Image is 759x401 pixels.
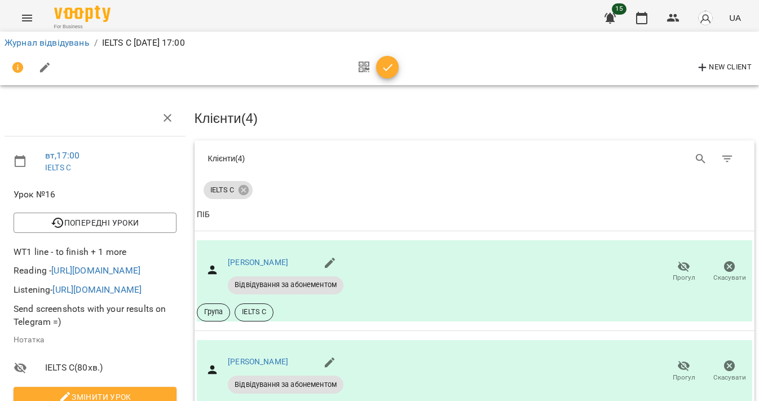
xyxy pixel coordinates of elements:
[5,37,90,48] a: Журнал відвідувань
[228,357,288,366] a: [PERSON_NAME]
[51,265,140,276] a: [URL][DOMAIN_NAME]
[195,111,755,126] h3: Клієнти ( 4 )
[197,208,210,222] div: Sort
[673,373,695,382] span: Прогул
[228,380,343,390] span: Відвідування за абонементом
[14,213,176,233] button: Попередні уроки
[235,307,273,317] span: IELTS C
[14,5,41,32] button: Menu
[14,302,176,329] p: Send screenshots with your results on Telegram =)
[14,283,176,297] p: Listening-
[661,355,707,387] button: Прогул
[94,36,98,50] li: /
[208,153,466,164] div: Клієнти ( 4 )
[228,258,288,267] a: [PERSON_NAME]
[102,36,185,50] p: IELTS C [DATE] 17:00
[673,273,695,283] span: Прогул
[197,208,210,222] div: ПІБ
[725,7,745,28] button: UA
[707,256,752,288] button: Скасувати
[197,208,753,222] span: ПІБ
[197,307,230,317] span: Група
[45,163,71,172] a: IELTS C
[698,10,713,26] img: avatar_s.png
[14,245,176,259] p: WT1 line - to finish + 1 more
[54,23,111,30] span: For Business
[23,216,167,230] span: Попередні уроки
[707,355,752,387] button: Скасувати
[729,12,741,24] span: UA
[713,373,746,382] span: Скасувати
[228,280,343,290] span: Відвідування за абонементом
[52,284,142,295] a: [URL][DOMAIN_NAME]
[661,256,707,288] button: Прогул
[693,59,754,77] button: New Client
[45,150,80,161] a: вт , 17:00
[45,361,176,374] span: IELTS C ( 80 хв. )
[204,181,253,199] div: IELTS C
[5,36,754,50] nav: breadcrumb
[714,146,741,173] button: Фільтр
[195,140,755,177] div: Table Toolbar
[14,188,176,201] span: Урок №16
[14,264,176,277] p: Reading -
[687,146,714,173] button: Search
[713,273,746,283] span: Скасувати
[54,6,111,22] img: Voopty Logo
[696,61,752,74] span: New Client
[14,334,176,346] p: Нотатка
[204,185,241,195] span: IELTS C
[612,3,626,15] span: 15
